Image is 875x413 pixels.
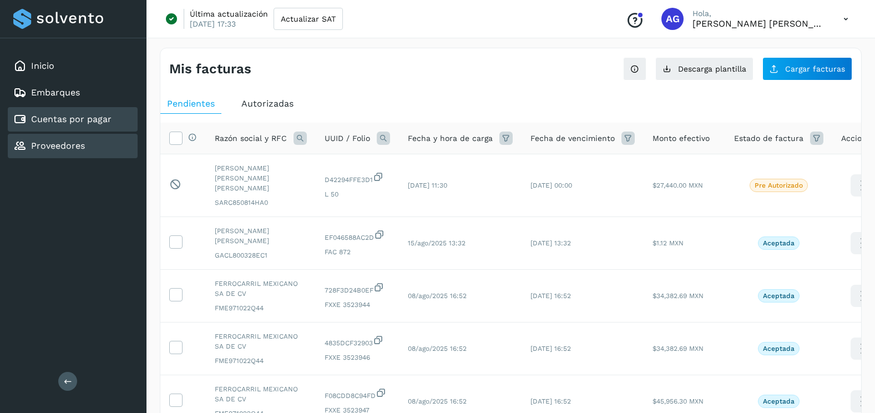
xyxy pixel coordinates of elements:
[653,345,704,352] span: $34,382.69 MXN
[325,335,390,348] span: 4835DCF32903
[169,61,251,77] h4: Mis facturas
[841,133,875,144] span: Acciones
[653,133,710,144] span: Monto efectivo
[8,80,138,105] div: Embarques
[215,133,287,144] span: Razón social y RFC
[763,239,795,247] p: Aceptada
[167,98,215,109] span: Pendientes
[530,239,571,247] span: [DATE] 13:32
[325,172,390,185] span: D42294FFE3D1
[325,133,370,144] span: UUID / Folio
[325,189,390,199] span: L 50
[530,345,571,352] span: [DATE] 16:52
[408,239,466,247] span: 15/ago/2025 13:32
[763,292,795,300] p: Aceptada
[653,397,704,405] span: $45,956.30 MXN
[190,9,268,19] p: Última actualización
[31,87,80,98] a: Embarques
[215,250,307,260] span: GACL800328EC1
[408,133,493,144] span: Fecha y hora de carga
[655,57,753,80] button: Descarga plantilla
[530,397,571,405] span: [DATE] 16:52
[325,247,390,257] span: FAC 872
[408,182,447,189] span: [DATE] 11:30
[325,229,390,243] span: EF046588AC2D
[408,292,467,300] span: 08/ago/2025 16:52
[653,182,703,189] span: $27,440.00 MXN
[653,239,684,247] span: $1.12 MXN
[31,140,85,151] a: Proveedores
[215,279,307,299] span: FERROCARRIL MEXICANO SA DE CV
[408,397,467,405] span: 08/ago/2025 16:52
[678,65,746,73] span: Descarga plantilla
[8,54,138,78] div: Inicio
[692,9,826,18] p: Hola,
[8,134,138,158] div: Proveedores
[692,18,826,29] p: Abigail Gonzalez Leon
[653,292,704,300] span: $34,382.69 MXN
[215,331,307,351] span: FERROCARRIL MEXICANO SA DE CV
[215,303,307,313] span: FME971022Q44
[530,292,571,300] span: [DATE] 16:52
[755,182,803,189] p: Pre Autorizado
[325,387,390,401] span: F08CDD8C94FD
[530,133,615,144] span: Fecha de vencimiento
[408,345,467,352] span: 08/ago/2025 16:52
[734,133,803,144] span: Estado de factura
[325,300,390,310] span: FXXE 3523944
[215,226,307,246] span: [PERSON_NAME] [PERSON_NAME]
[215,163,307,193] span: [PERSON_NAME] [PERSON_NAME] [PERSON_NAME]
[763,397,795,405] p: Aceptada
[325,282,390,295] span: 728F3D24B0EF
[325,352,390,362] span: FXXE 3523946
[762,57,852,80] button: Cargar facturas
[8,107,138,132] div: Cuentas por pagar
[215,356,307,366] span: FME971022Q44
[281,15,336,23] span: Actualizar SAT
[215,198,307,208] span: SARC850814HA0
[190,19,236,29] p: [DATE] 17:33
[763,345,795,352] p: Aceptada
[31,61,54,71] a: Inicio
[241,98,294,109] span: Autorizadas
[785,65,845,73] span: Cargar facturas
[274,8,343,30] button: Actualizar SAT
[215,384,307,404] span: FERROCARRIL MEXICANO SA DE CV
[530,182,572,189] span: [DATE] 00:00
[31,114,112,124] a: Cuentas por pagar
